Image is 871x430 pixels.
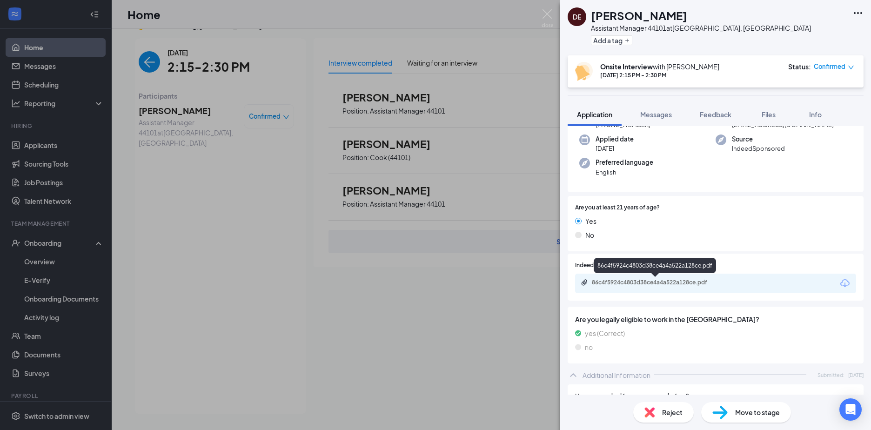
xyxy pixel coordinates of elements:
span: Application [577,110,612,119]
svg: Download [839,278,851,289]
div: 86c4f5924c4803d38ce4a4a522a128ce.pdf [594,258,716,273]
span: [DATE] [848,371,864,379]
span: No [585,230,594,240]
div: [DATE] 2:15 PM - 2:30 PM [600,71,719,79]
span: IndeedSponsored [732,144,785,153]
span: Move to stage [735,407,780,417]
span: Source [732,134,785,144]
span: Feedback [700,110,731,119]
svg: Ellipses [852,7,864,19]
h1: [PERSON_NAME] [591,7,687,23]
span: Indeed Resume [575,261,616,270]
span: Confirmed [814,62,845,71]
div: Additional Information [583,370,650,380]
button: PlusAdd a tag [591,35,632,45]
svg: Paperclip [581,279,588,286]
svg: Plus [624,38,630,43]
span: Files [762,110,776,119]
div: 86c4f5924c4803d38ce4a4a522a128ce.pdf [592,279,722,286]
span: Are you at least 21 years of age? [575,203,660,212]
span: [DATE] [596,144,634,153]
span: no [585,342,593,352]
span: down [848,64,854,71]
svg: ChevronUp [568,370,579,381]
span: Have you worked for our company before? [575,392,689,401]
span: Are you legally eligible to work in the [GEOGRAPHIC_DATA]? [575,314,856,324]
a: Paperclip86c4f5924c4803d38ce4a4a522a128ce.pdf [581,279,731,288]
div: Assistant Manager 44101 at [GEOGRAPHIC_DATA], [GEOGRAPHIC_DATA] [591,23,811,33]
b: Onsite Interview [600,62,653,71]
div: with [PERSON_NAME] [600,62,719,71]
span: Preferred language [596,158,653,167]
span: Submitted: [817,371,844,379]
div: Open Intercom Messenger [839,398,862,421]
span: English [596,168,653,177]
span: Yes [585,216,596,226]
span: Info [809,110,822,119]
span: Messages [640,110,672,119]
div: DE [573,12,581,21]
span: Reject [662,407,683,417]
div: Status : [788,62,811,71]
span: Applied date [596,134,634,144]
span: yes (Correct) [585,328,625,338]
